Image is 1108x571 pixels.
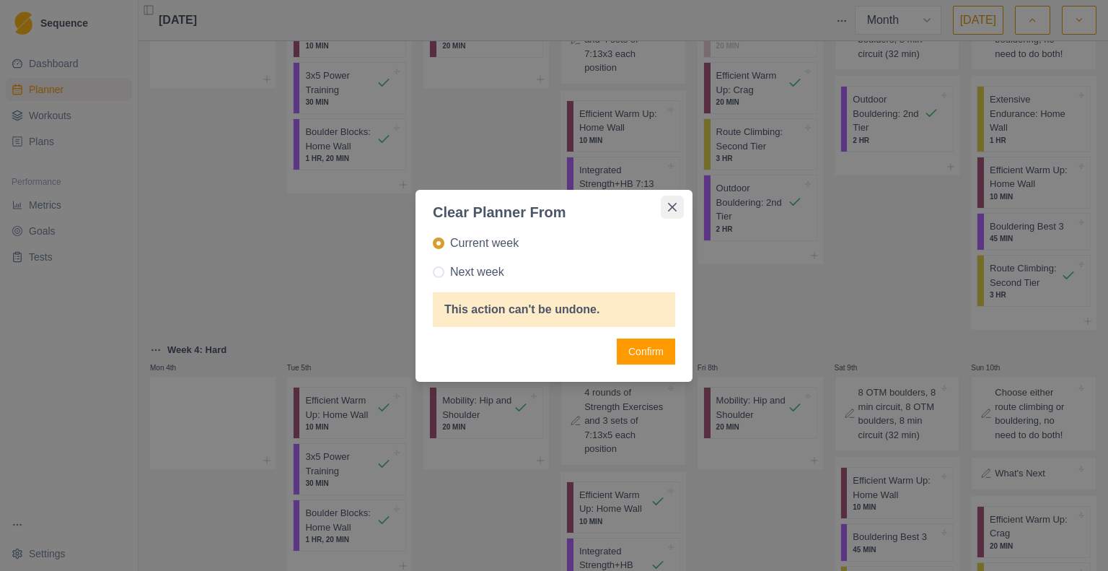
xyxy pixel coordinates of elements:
span: Current week [450,235,519,252]
span: Next week [450,263,504,281]
button: Close [661,196,684,219]
div: This action can't be undone. [444,301,599,318]
button: Confirm [617,339,675,365]
header: Clear Planner From [415,190,692,223]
